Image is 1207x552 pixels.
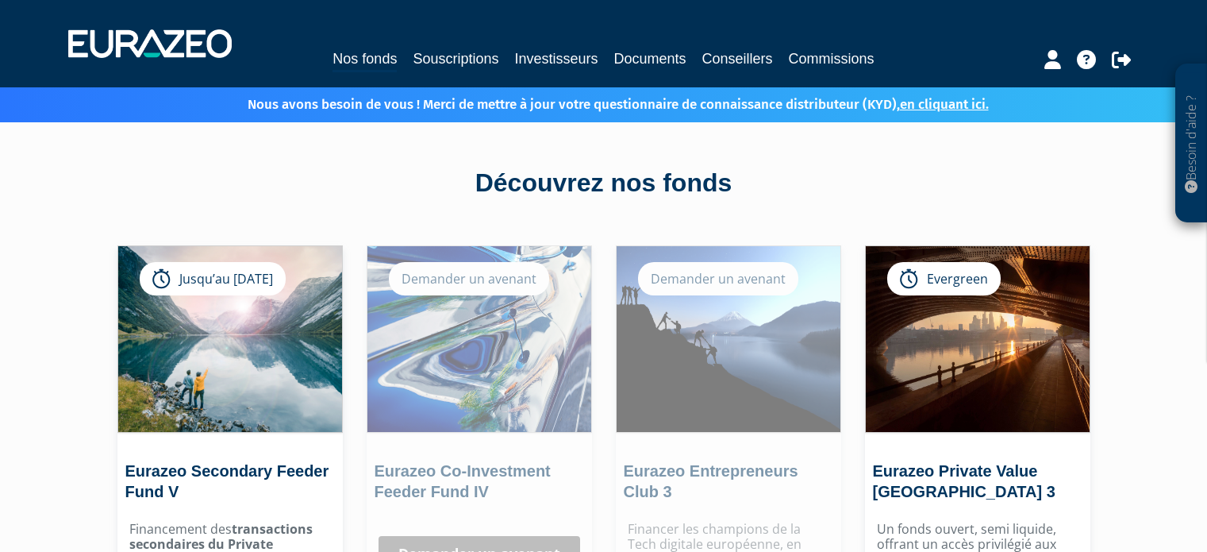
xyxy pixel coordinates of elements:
p: Besoin d'aide ? [1182,72,1201,215]
div: Demander un avenant [638,262,798,295]
a: Eurazeo Co-Investment Feeder Fund IV [375,462,551,500]
a: Conseillers [702,48,773,70]
div: Evergreen [887,262,1001,295]
a: Souscriptions [413,48,498,70]
img: Eurazeo Co-Investment Feeder Fund IV [367,246,591,432]
a: Investisseurs [514,48,598,70]
img: 1732889491-logotype_eurazeo_blanc_rvb.png [68,29,232,58]
a: Nos fonds [333,48,397,72]
a: Eurazeo Secondary Feeder Fund V [125,462,329,500]
img: Eurazeo Secondary Feeder Fund V [118,246,342,432]
img: Eurazeo Entrepreneurs Club 3 [617,246,840,432]
img: Eurazeo Private Value Europe 3 [866,246,1090,432]
a: Commissions [789,48,874,70]
div: Découvrez nos fonds [152,165,1056,202]
div: Demander un avenant [389,262,549,295]
p: Nous avons besoin de vous ! Merci de mettre à jour votre questionnaire de connaissance distribute... [202,91,989,114]
a: en cliquant ici. [900,96,989,113]
a: Documents [614,48,686,70]
a: Eurazeo Entrepreneurs Club 3 [624,462,798,500]
div: Jusqu’au [DATE] [140,262,286,295]
a: Eurazeo Private Value [GEOGRAPHIC_DATA] 3 [873,462,1055,500]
